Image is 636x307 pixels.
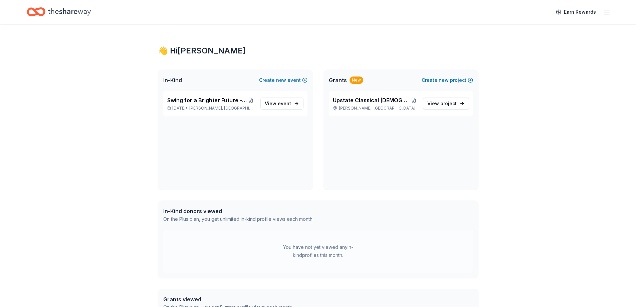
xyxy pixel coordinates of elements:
[440,101,457,106] span: project
[422,76,473,84] button: Createnewproject
[158,45,478,56] div: 👋 Hi [PERSON_NAME]
[163,215,313,223] div: On the Plus plan, you get unlimited in-kind profile views each month.
[276,76,286,84] span: new
[167,96,247,104] span: Swing for a Brighter Future - TopGolf Tournament
[163,207,313,215] div: In-Kind donors viewed
[329,76,347,84] span: Grants
[278,101,291,106] span: event
[439,76,449,84] span: new
[333,106,418,111] p: [PERSON_NAME], [GEOGRAPHIC_DATA]
[423,98,469,110] a: View project
[27,4,91,20] a: Home
[167,106,255,111] p: [DATE] •
[552,6,600,18] a: Earn Rewards
[350,76,363,84] div: New
[333,96,410,104] span: Upstate Classical [DEMOGRAPHIC_DATA] Academy
[259,76,307,84] button: Createnewevent
[189,106,255,111] span: [PERSON_NAME], [GEOGRAPHIC_DATA]
[260,98,303,110] a: View event
[276,243,360,259] div: You have not yet viewed any in-kind profiles this month.
[163,76,182,84] span: In-Kind
[265,100,291,108] span: View
[163,295,293,303] div: Grants viewed
[427,100,457,108] span: View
